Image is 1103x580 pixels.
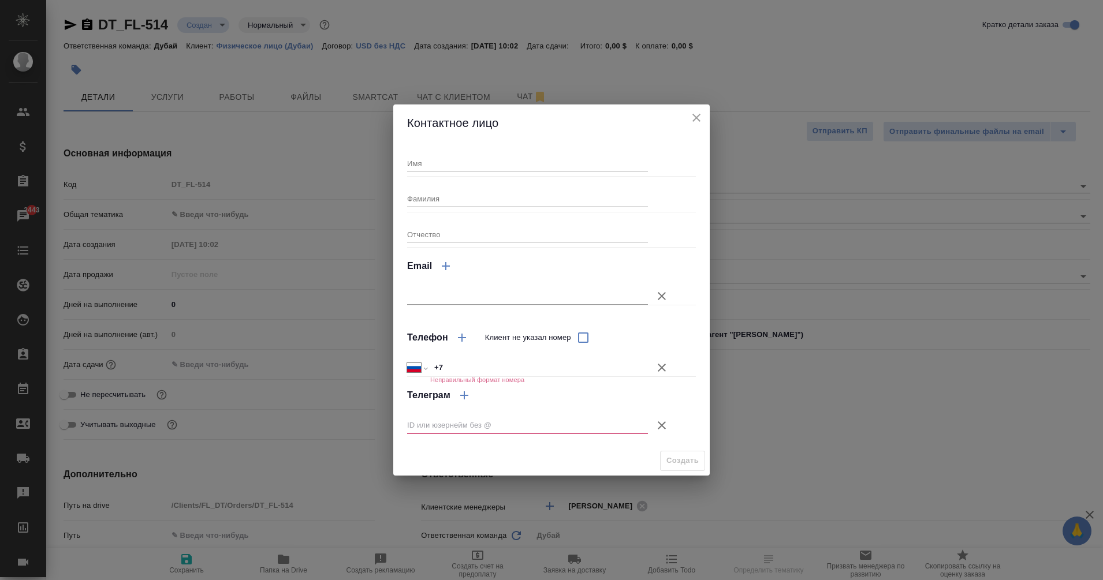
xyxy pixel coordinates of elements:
[407,331,448,345] h4: Телефон
[407,117,498,129] span: Контактное лицо
[407,259,432,273] h4: Email
[430,376,524,383] h6: Неправильный формат номера
[430,360,648,376] input: ✎ Введи что-нибудь
[450,381,478,409] button: Добавить
[448,324,476,351] button: Добавить
[688,109,705,126] button: close
[432,252,460,280] button: Добавить
[485,332,571,343] span: Клиент не указал номер
[407,388,450,402] h4: Телеграм
[407,417,648,433] input: ID или юзернейм без @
